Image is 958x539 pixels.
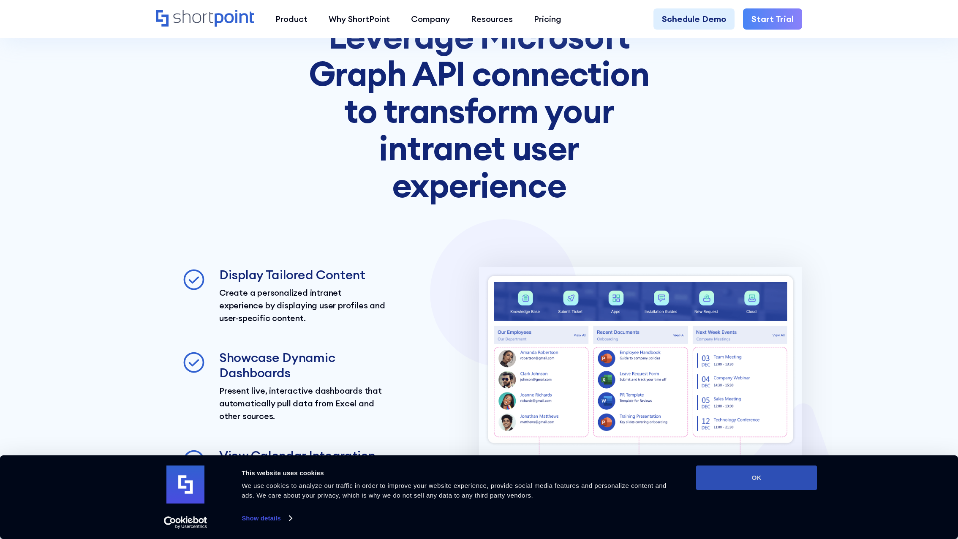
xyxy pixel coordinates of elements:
[275,13,308,25] div: Product
[523,8,572,30] a: Pricing
[219,384,387,422] p: Present live, interactive dashboards that automatically pull data from Excel and other sources.
[265,8,318,30] a: Product
[400,8,460,30] a: Company
[479,267,802,515] img: Personalized user content
[242,468,677,478] div: This website uses cookies
[806,441,958,539] iframe: Chat Widget
[219,448,387,463] h3: View Calendar Integration
[329,13,390,25] div: Why ShortPoint
[460,8,523,30] a: Resources
[219,286,387,324] p: Create a personalized intranet experience by displaying user profiles and user-specific content.
[294,18,664,204] h2: Leverage Microsoft Graph API connection to transform your intranet user experience
[219,350,387,380] h3: Showcase Dynamic Dashboards
[743,8,802,30] a: Start Trial
[471,13,513,25] div: Resources
[156,10,254,28] a: Home
[696,465,817,490] button: OK
[166,465,204,504] img: logo
[149,516,223,529] a: Usercentrics Cookiebot - opens in a new window
[242,512,291,525] a: Show details
[318,8,400,30] a: Why ShortPoint
[411,13,450,25] div: Company
[653,8,735,30] a: Schedule Demo
[242,482,667,499] span: We use cookies to analyze our traffic in order to improve your website experience, provide social...
[219,267,387,282] h3: Display Tailored Content
[534,13,561,25] div: Pricing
